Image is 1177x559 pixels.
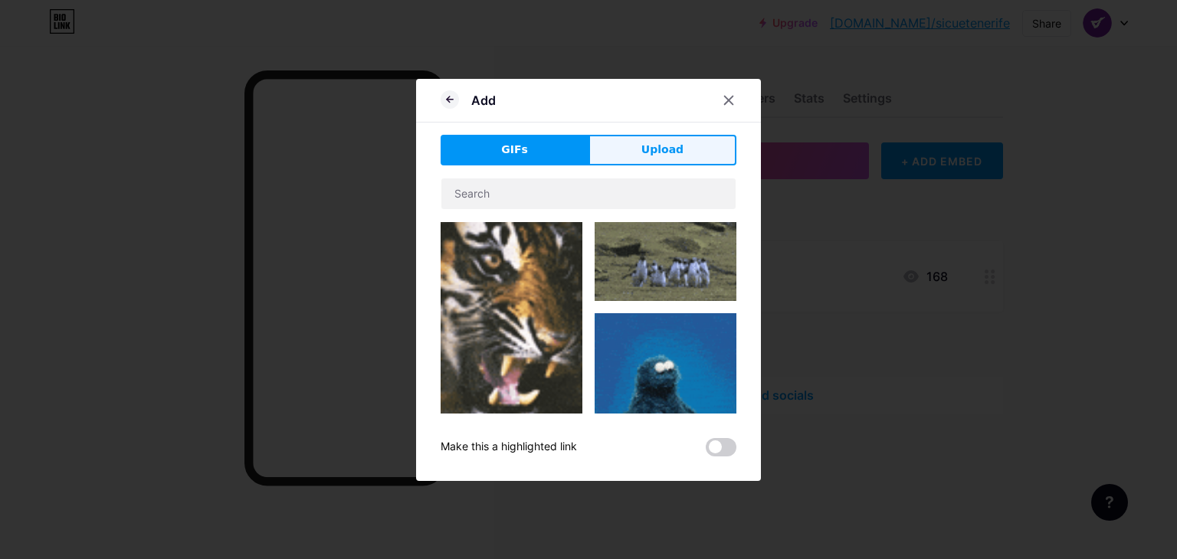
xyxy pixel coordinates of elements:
[441,178,736,209] input: Search
[441,222,582,424] img: Gihpy
[595,222,736,302] img: Gihpy
[641,142,684,158] span: Upload
[595,313,736,421] img: Gihpy
[441,438,577,456] div: Make this a highlighted link
[471,91,496,110] div: Add
[501,142,528,158] span: GIFs
[588,135,736,165] button: Upload
[441,135,588,165] button: GIFs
